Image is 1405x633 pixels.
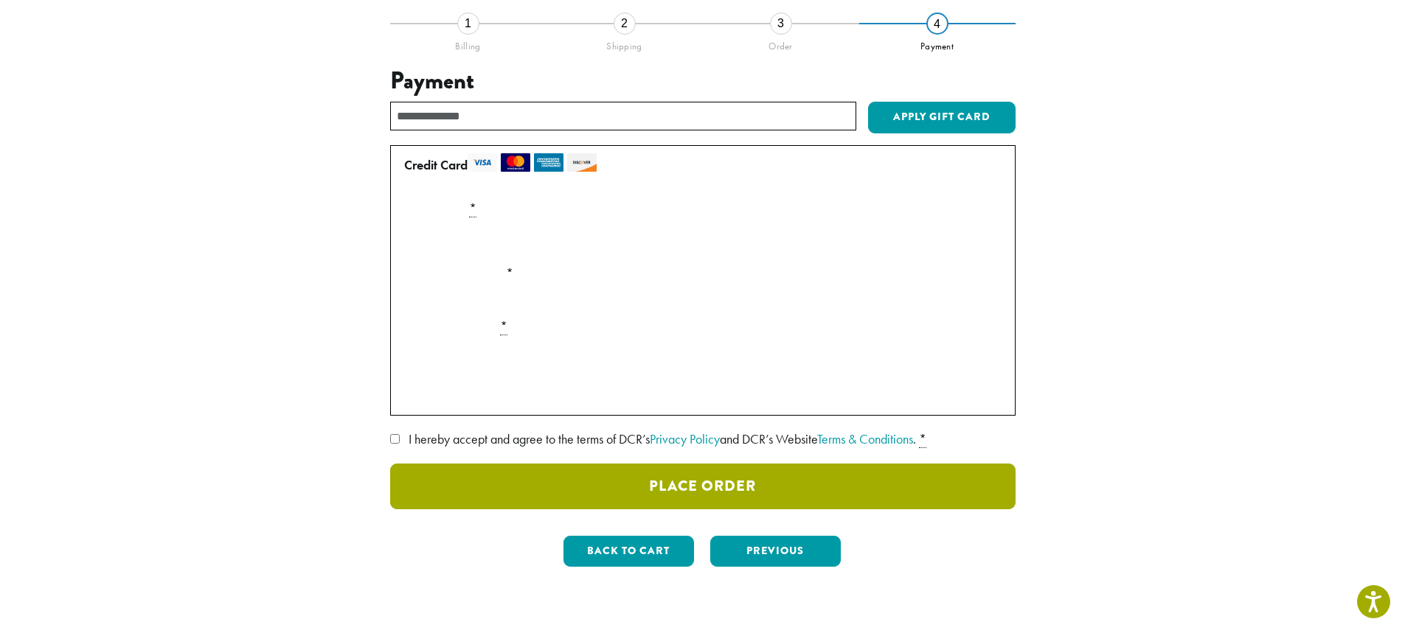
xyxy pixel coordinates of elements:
[409,430,916,447] span: I hereby accept and agree to the terms of DCR’s and DCR’s Website .
[926,13,948,35] div: 4
[859,35,1016,52] div: Payment
[468,153,497,172] img: visa
[567,153,597,172] img: discover
[404,153,996,177] label: Credit Card
[650,430,720,447] a: Privacy Policy
[703,35,859,52] div: Order
[547,35,703,52] div: Shipping
[469,200,476,217] abbr: required
[501,153,530,172] img: mastercard
[534,153,563,172] img: amex
[390,35,547,52] div: Billing
[563,536,694,567] button: Back to cart
[390,434,400,444] input: I hereby accept and agree to the terms of DCR’sPrivacy Policyand DCR’s WebsiteTerms & Conditions. *
[390,464,1016,509] button: Place Order
[457,13,479,35] div: 1
[919,430,926,448] abbr: required
[710,536,841,567] button: Previous
[770,13,792,35] div: 3
[868,102,1016,134] button: Apply Gift Card
[817,430,913,447] a: Terms & Conditions
[390,67,1016,95] h3: Payment
[614,13,636,35] div: 2
[500,318,507,335] abbr: required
